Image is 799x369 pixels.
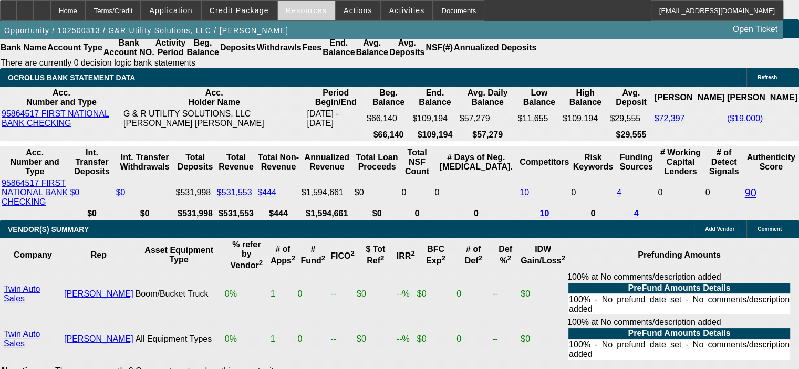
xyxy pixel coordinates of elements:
th: $531,998 [175,208,215,219]
b: PreFund Amounts Details [628,329,730,338]
a: $0 [116,188,126,197]
td: 0 [570,178,615,207]
th: Authenticity Score [744,147,798,177]
th: Sum of the Total NSF Count and Total Overdraft Fee Count from Ocrolus [401,147,433,177]
th: $57,279 [459,130,516,140]
b: FICO [330,251,355,260]
th: $0 [116,208,174,219]
td: 0 [297,317,329,361]
sup: 2 [562,254,565,262]
b: # of Def [465,245,482,265]
sup: 2 [380,254,384,262]
td: -- [492,272,519,316]
sup: 2 [350,249,354,257]
th: Period Begin/End [306,88,365,108]
a: $531,553 [217,188,252,197]
b: PreFund Amounts Details [628,283,730,292]
th: $0 [354,208,400,219]
sup: 2 [411,249,414,257]
a: Twin Auto Sales [4,330,40,348]
td: $57,279 [459,109,516,129]
td: -- [492,317,519,361]
a: $72,397 [654,114,684,123]
td: $0 [417,317,455,361]
sup: 2 [259,259,263,267]
span: VENDOR(S) SUMMARY [8,225,89,234]
th: $66,140 [366,130,411,140]
td: $66,140 [366,109,411,129]
a: ($19,000) [727,114,763,123]
th: Bank Account NO. [103,38,155,58]
a: 4 [634,209,639,218]
td: $0 [520,317,566,361]
th: Account Type [47,38,103,58]
th: Total Loan Proceeds [354,147,400,177]
td: $0 [520,272,566,316]
a: Open Ticket [729,20,782,38]
th: Low Balance [517,88,561,108]
th: Beg. Balance [366,88,411,108]
b: % refer by Vendor [230,240,263,270]
th: End. Balance [412,88,458,108]
td: 0 [456,272,491,316]
a: 10 [539,209,549,218]
div: 100% at No comments/description added [567,272,791,315]
th: $1,594,661 [301,208,353,219]
th: Avg. Deposits [389,38,426,58]
span: Application [149,6,192,15]
td: --% [396,272,416,316]
sup: 2 [441,254,445,262]
td: 0 [297,272,329,316]
td: $109,194 [562,109,608,129]
th: Total Non-Revenue [257,147,299,177]
th: $29,555 [609,130,652,140]
sup: 2 [478,254,482,262]
a: 95864517 FIRST NATIONAL BANK CHECKING [2,178,68,206]
td: All Equipment Types [135,317,223,361]
th: [PERSON_NAME] [653,88,725,108]
td: -- [330,272,355,316]
td: $0 [356,317,395,361]
a: [PERSON_NAME] [64,334,133,343]
td: G & R UTILITY SOLUTIONS, LLC [PERSON_NAME] [PERSON_NAME] [123,109,306,129]
th: Annualized Revenue [301,147,353,177]
sup: 2 [292,254,295,262]
th: NSF(#) [425,38,453,58]
span: Opportunity / 102500313 / G&R Utility Solutions, LLC / [PERSON_NAME] [4,26,288,35]
td: -- [330,317,355,361]
td: $0 [356,272,395,316]
a: 95864517 FIRST NATIONAL BANK CHECKING [2,109,109,128]
th: Acc. Number and Type [1,88,122,108]
th: Beg. Balance [186,38,219,58]
th: $0 [69,208,114,219]
th: Annualized Deposits [453,38,537,58]
td: $531,998 [175,178,215,207]
td: 0 [434,178,518,207]
th: 0 [570,208,615,219]
b: Prefunding Amounts [638,250,721,259]
a: Twin Auto Sales [4,284,40,303]
th: $531,553 [216,208,256,219]
td: 0 [456,317,491,361]
button: Actions [336,1,380,20]
button: Credit Package [202,1,277,20]
a: $444 [257,188,276,197]
th: 0 [401,208,433,219]
td: --% [396,317,416,361]
td: 1 [270,317,296,361]
b: IDW Gain/Loss [521,245,565,265]
td: $0 [417,272,455,316]
b: $ Tot Ref [366,245,385,265]
b: IRR [397,251,415,260]
a: 90 [744,187,756,198]
th: $444 [257,208,299,219]
button: Resources [278,1,335,20]
th: Total Revenue [216,147,256,177]
th: $109,194 [412,130,458,140]
span: Comment [758,226,782,232]
span: Resources [286,6,327,15]
b: # Fund [301,245,326,265]
b: Rep [91,250,107,259]
td: 0% [224,317,269,361]
th: Fees [302,38,322,58]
